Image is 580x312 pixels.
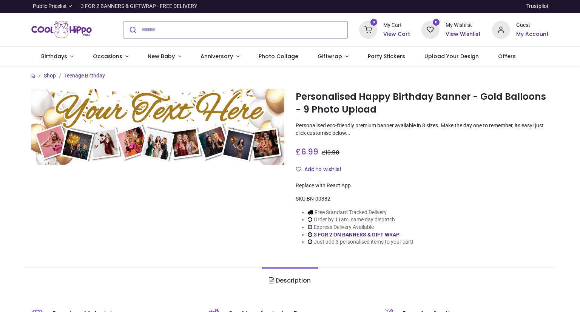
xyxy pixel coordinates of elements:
img: Personalised Happy Birthday Banner - Gold Balloons - 9 Photo Upload [31,89,284,165]
span: Offers [498,53,516,60]
a: Birthdays [31,47,83,66]
li: Express Delivery Available [308,224,413,231]
div: My Cart [383,22,410,29]
a: My Account [516,31,549,38]
div: 3 FOR 2 BANNERS & GIFTWRAP - FREE DELIVERY [81,3,197,10]
a: Occasions [83,47,138,66]
span: Giftwrap [318,53,342,60]
span: Anniversary [201,53,233,60]
div: SKU: [296,195,549,203]
a: Teenage Birthday [64,73,105,79]
span: New Baby [148,53,175,60]
a: 0 [421,26,440,32]
div: My Wishlist [446,22,481,29]
a: Shop [44,73,56,79]
div: Guest [516,22,549,29]
h1: Personalised Happy Birthday Banner - Gold Balloons - 9 Photo Upload [296,90,549,116]
span: £ [296,146,318,157]
li: Order by 11am, same day dispatch [308,216,413,224]
sup: 0 [370,19,378,26]
a: 3 FOR 2 ON BANNERS & GIFT WRAP [314,232,400,238]
sup: 0 [433,19,440,26]
div: Replace with React App. [296,182,549,190]
span: 6.99 [301,146,318,157]
a: View Wishlist [446,31,481,38]
button: Submit [123,22,141,38]
a: Anniversary [191,47,249,66]
i: Add to wishlist [296,167,301,172]
span: BN-00382 [307,196,330,202]
li: Free Standard Tracked Delivery [308,209,413,216]
a: Giftwrap [308,47,358,66]
span: Public Pricelist [33,3,67,10]
li: Just add 3 personalised items to your cart! [308,238,413,246]
span: Party Stickers [368,53,405,60]
span: £ [322,149,339,156]
span: 13.98 [325,149,339,156]
a: 0 [359,26,377,32]
img: Cool Hippo [31,19,92,40]
span: Photo Collage [259,53,298,60]
a: New Baby [138,47,191,66]
a: Logo of Cool Hippo [31,19,92,40]
span: Upload Your Design [424,53,479,60]
p: Personalised eco-friendly premium banner available in 8 sizes. Make the day one to remember, its ... [296,122,549,137]
a: View Cart [383,31,410,38]
a: Description [262,267,318,294]
a: Public Pricelist [31,3,72,10]
a: Trustpilot [526,3,549,10]
button: Add to wishlistAdd to wishlist [296,163,348,176]
span: Birthdays [41,53,67,60]
span: Occasions [93,53,122,60]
